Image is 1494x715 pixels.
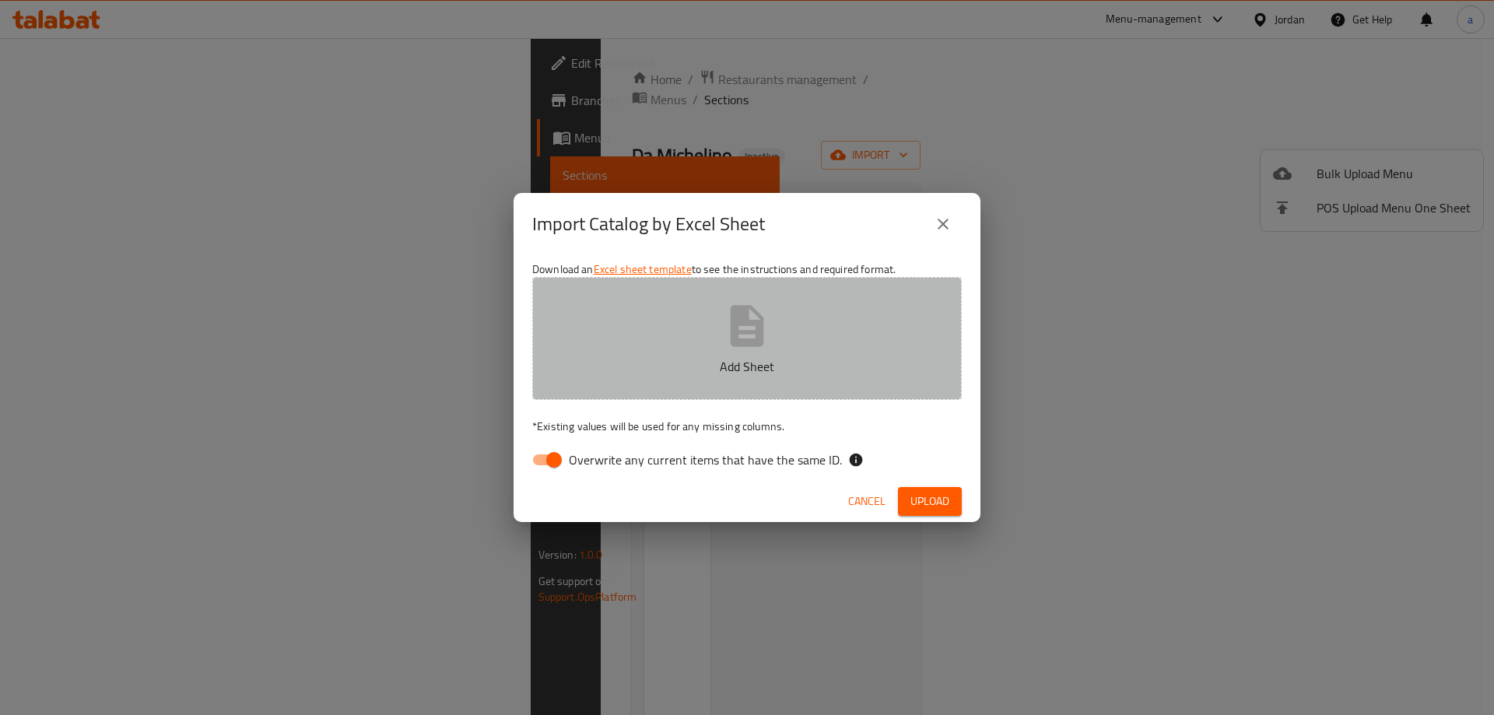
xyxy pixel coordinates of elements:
button: Cancel [842,487,892,516]
span: Overwrite any current items that have the same ID. [569,450,842,469]
button: Add Sheet [532,277,962,400]
p: Add Sheet [556,357,938,376]
p: Existing values will be used for any missing columns. [532,419,962,434]
div: Download an to see the instructions and required format. [514,255,980,481]
button: Upload [898,487,962,516]
button: close [924,205,962,243]
a: Excel sheet template [594,259,692,279]
span: Cancel [848,492,886,511]
h2: Import Catalog by Excel Sheet [532,212,765,237]
svg: If the overwrite option isn't selected, then the items that match an existing ID will be ignored ... [848,452,864,468]
span: Upload [910,492,949,511]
